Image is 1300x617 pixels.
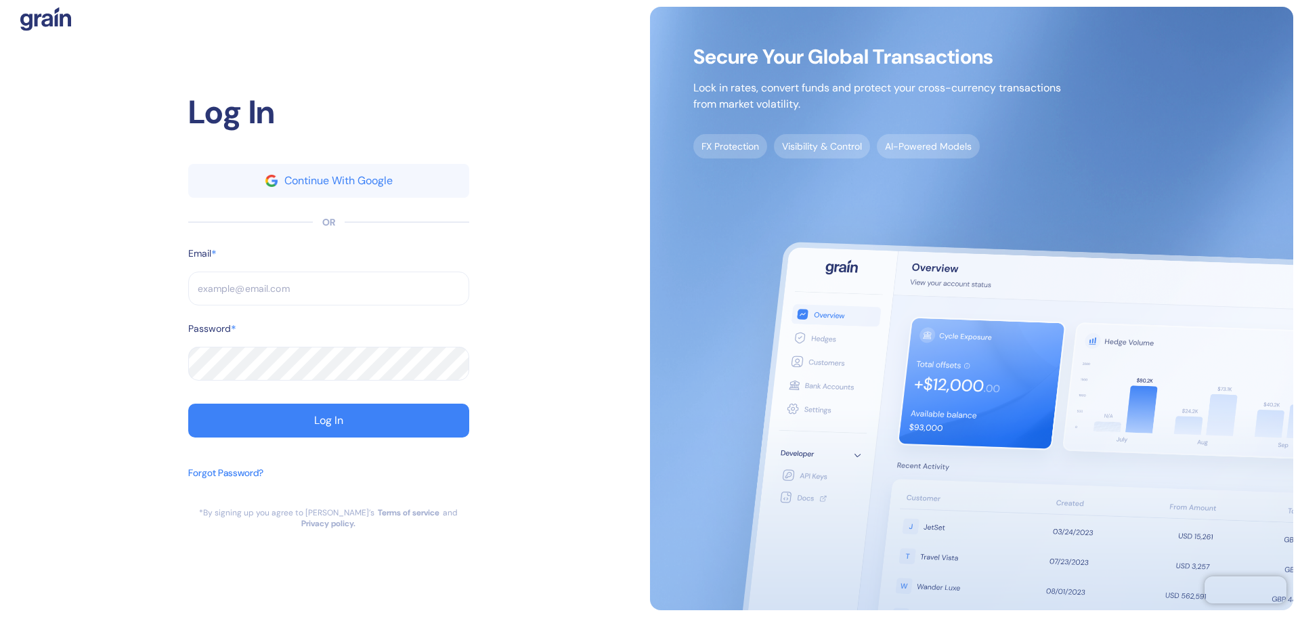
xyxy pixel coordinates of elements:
div: Continue With Google [284,175,393,186]
button: Log In [188,404,469,438]
div: Log In [314,415,343,426]
button: Forgot Password? [188,459,263,507]
img: logo [20,7,71,31]
a: Terms of service [378,507,439,518]
iframe: Chatra live chat [1205,576,1286,603]
input: example@email.com [188,272,469,305]
button: googleContinue With Google [188,164,469,198]
span: Secure Your Global Transactions [693,50,1061,64]
img: google [265,175,278,187]
div: *By signing up you agree to [PERSON_NAME]’s [199,507,374,518]
div: Log In [188,88,469,137]
a: Privacy policy. [301,518,355,529]
span: Visibility & Control [774,134,870,158]
div: OR [322,215,335,230]
div: and [443,507,458,518]
label: Password [188,322,231,336]
span: AI-Powered Models [877,134,980,158]
img: signup-main-image [650,7,1293,610]
label: Email [188,247,211,261]
div: Forgot Password? [188,466,263,480]
p: Lock in rates, convert funds and protect your cross-currency transactions from market volatility. [693,80,1061,112]
span: FX Protection [693,134,767,158]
